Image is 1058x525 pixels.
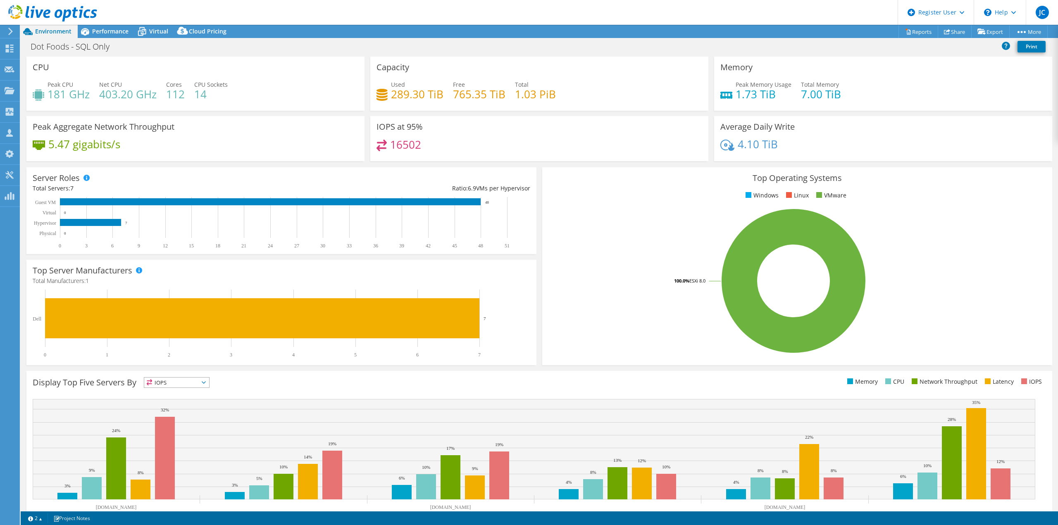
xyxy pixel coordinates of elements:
text: 24% [112,428,120,433]
text: 10% [422,465,430,470]
text: 21 [241,243,246,249]
text: Virtual [43,210,57,216]
span: IOPS [144,378,209,387]
tspan: 100.0% [674,278,689,284]
text: Dell [33,316,41,322]
h4: 765.35 TiB [453,90,505,99]
text: 3% [64,483,71,488]
text: [DOMAIN_NAME] [765,504,805,510]
text: 4% [733,480,739,485]
div: Total Servers: [33,184,281,193]
text: 0 [59,243,61,249]
h3: CPU [33,63,49,72]
div: Ratio: VMs per Hypervisor [281,184,530,193]
text: 35% [972,400,980,405]
a: Share [938,25,972,38]
text: 39 [399,243,404,249]
span: Peak Memory Usage [736,81,791,88]
h4: 112 [166,90,185,99]
li: VMware [814,191,846,200]
text: 17% [446,446,455,451]
h4: 1.73 TiB [736,90,791,99]
li: Latency [983,377,1014,386]
h3: IOPS at 95% [376,122,423,131]
text: 3% [232,482,238,487]
text: 18 [215,243,220,249]
li: Memory [845,377,878,386]
a: Reports [898,25,938,38]
li: IOPS [1019,377,1042,386]
text: 27 [294,243,299,249]
text: Physical [39,230,56,236]
li: Linux [784,191,809,200]
span: Performance [92,27,129,35]
a: Project Notes [48,513,96,523]
h3: Capacity [376,63,409,72]
h4: 5.47 gigabits/s [48,140,120,149]
text: 9% [472,466,478,471]
span: Cores [166,81,182,88]
text: 3 [230,352,232,358]
h3: Top Server Manufacturers [33,266,132,275]
text: 5 [354,352,357,358]
text: Guest VM [35,200,56,205]
text: 6% [900,474,906,479]
span: JC [1036,6,1049,19]
text: 12% [638,458,646,463]
text: [DOMAIN_NAME] [430,504,471,510]
h4: 289.30 TiB [391,90,443,99]
text: 8% [590,470,596,475]
span: 7 [70,184,74,192]
text: 10% [923,463,932,468]
span: Environment [35,27,71,35]
text: 8% [138,470,144,475]
text: 13% [613,458,622,463]
text: 19% [328,441,336,446]
li: CPU [883,377,904,386]
text: 8% [831,468,837,473]
text: 10% [662,464,670,469]
text: 0 [64,211,66,215]
text: 24 [268,243,273,249]
a: Print [1017,41,1046,52]
h4: Total Manufacturers: [33,276,530,285]
text: 51 [505,243,510,249]
h4: 4.10 TiB [738,140,778,149]
text: 5% [256,476,262,481]
text: 48 [478,243,483,249]
span: Used [391,81,405,88]
text: 0 [44,352,46,358]
text: 6% [399,475,405,480]
text: 4 [292,352,295,358]
span: Total Memory [801,81,839,88]
text: 12 [163,243,168,249]
text: 22% [805,435,813,439]
a: More [1009,25,1048,38]
text: 3 [85,243,88,249]
text: 6 [111,243,114,249]
h4: 1.03 PiB [515,90,556,99]
li: Windows [743,191,779,200]
span: Peak CPU [48,81,73,88]
h4: 403.20 GHz [99,90,157,99]
a: Export [971,25,1010,38]
span: CPU Sockets [194,81,228,88]
text: 9% [89,468,95,473]
text: 7 [484,316,486,321]
h4: 14 [194,90,228,99]
h3: Server Roles [33,173,80,183]
text: [DOMAIN_NAME] [96,504,137,510]
text: 8% [758,468,764,473]
text: 14% [304,454,312,459]
span: 6.9 [468,184,476,192]
span: Cloud Pricing [189,27,226,35]
text: 19% [495,442,503,447]
tspan: ESXi 8.0 [689,278,705,284]
h4: 7.00 TiB [801,90,841,99]
text: 10% [279,464,288,469]
span: Net CPU [99,81,122,88]
text: 9 [138,243,140,249]
text: 8% [782,469,788,474]
text: 33 [347,243,352,249]
h4: 16502 [390,140,421,149]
